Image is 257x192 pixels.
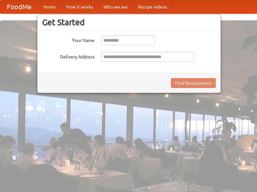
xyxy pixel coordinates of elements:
[98,0,133,13] a: Who we are
[0,0,38,13] a: FoodMe
[42,17,216,27] h3: Get Started
[38,0,61,13] a: Home
[171,78,216,88] button: Find Restaurants!
[61,0,98,13] a: How it works
[42,52,95,60] label: Delivery Address
[42,35,95,44] label: Your Name
[133,0,172,13] a: Recipe videos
